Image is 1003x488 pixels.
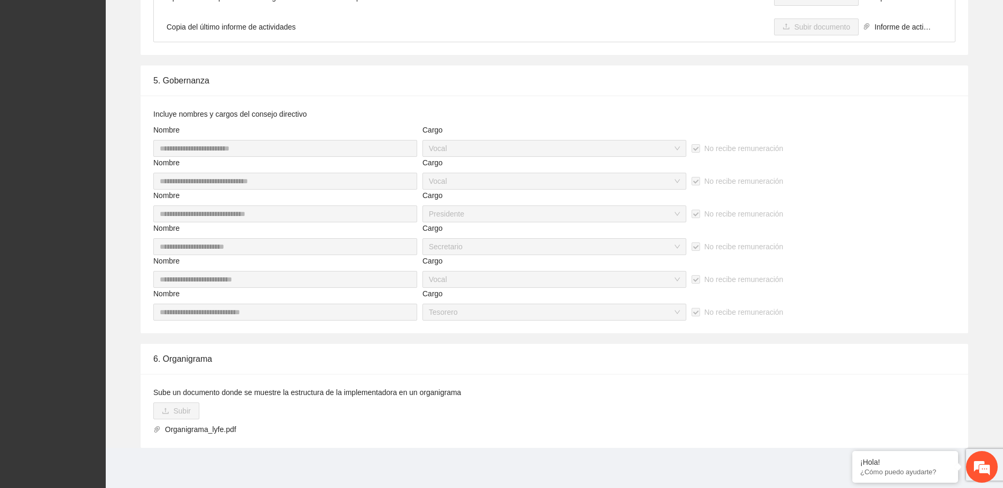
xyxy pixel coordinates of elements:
div: Chatee con nosotros ahora [55,54,178,68]
span: paper-clip [863,23,870,30]
span: Presidente [429,206,680,222]
p: ¿Cómo puedo ayudarte? [860,468,950,476]
label: Cargo [422,124,443,136]
label: Cargo [422,288,443,299]
span: No recibe remuneración [700,143,787,154]
span: Vocal [429,271,680,287]
span: Organigrama_lyfe.pdf [161,424,241,435]
label: Cargo [422,255,443,267]
span: No recibe remuneración [700,208,787,220]
div: ¡Hola! [860,458,950,466]
span: No recibe remuneración [700,241,787,252]
label: Cargo [422,190,443,201]
span: uploadSubir [153,407,199,415]
span: No recibe remuneración [700,175,787,187]
span: Vocal [429,173,680,189]
label: Sube un documento donde se muestre la estructura de la implementadora en un organigrama [153,387,461,398]
button: uploadSubir documento [774,18,859,35]
label: Nombre [153,157,180,168]
li: Copia del último informe de actividades [154,12,955,42]
label: Incluye nombres y cargos del consejo directivo [153,108,307,120]
div: 5. Gobernanza [153,65,955,96]
span: Estamos en línea. [61,141,146,248]
textarea: Escriba su mensaje y pulse “Intro” [5,288,201,325]
div: 6. Organigrama [153,344,955,374]
span: Tesorero [429,304,680,320]
label: Nombre [153,255,180,267]
label: Nombre [153,288,180,299]
span: uploadSubir documento [774,23,859,31]
label: Nombre [153,190,180,201]
span: Vocal [429,140,680,156]
label: Nombre [153,222,180,234]
span: No recibe remuneración [700,306,787,318]
span: Informe de actividades GV2.pdf [870,21,938,33]
label: Cargo [422,157,443,168]
span: Secretario [429,239,680,255]
div: Minimizar ventana de chat en vivo [173,5,199,31]
label: Cargo [422,222,443,234]
label: Nombre [153,124,180,136]
span: paper-clip [153,426,161,433]
button: uploadSubir [153,402,199,419]
span: No recibe remuneración [700,274,787,285]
